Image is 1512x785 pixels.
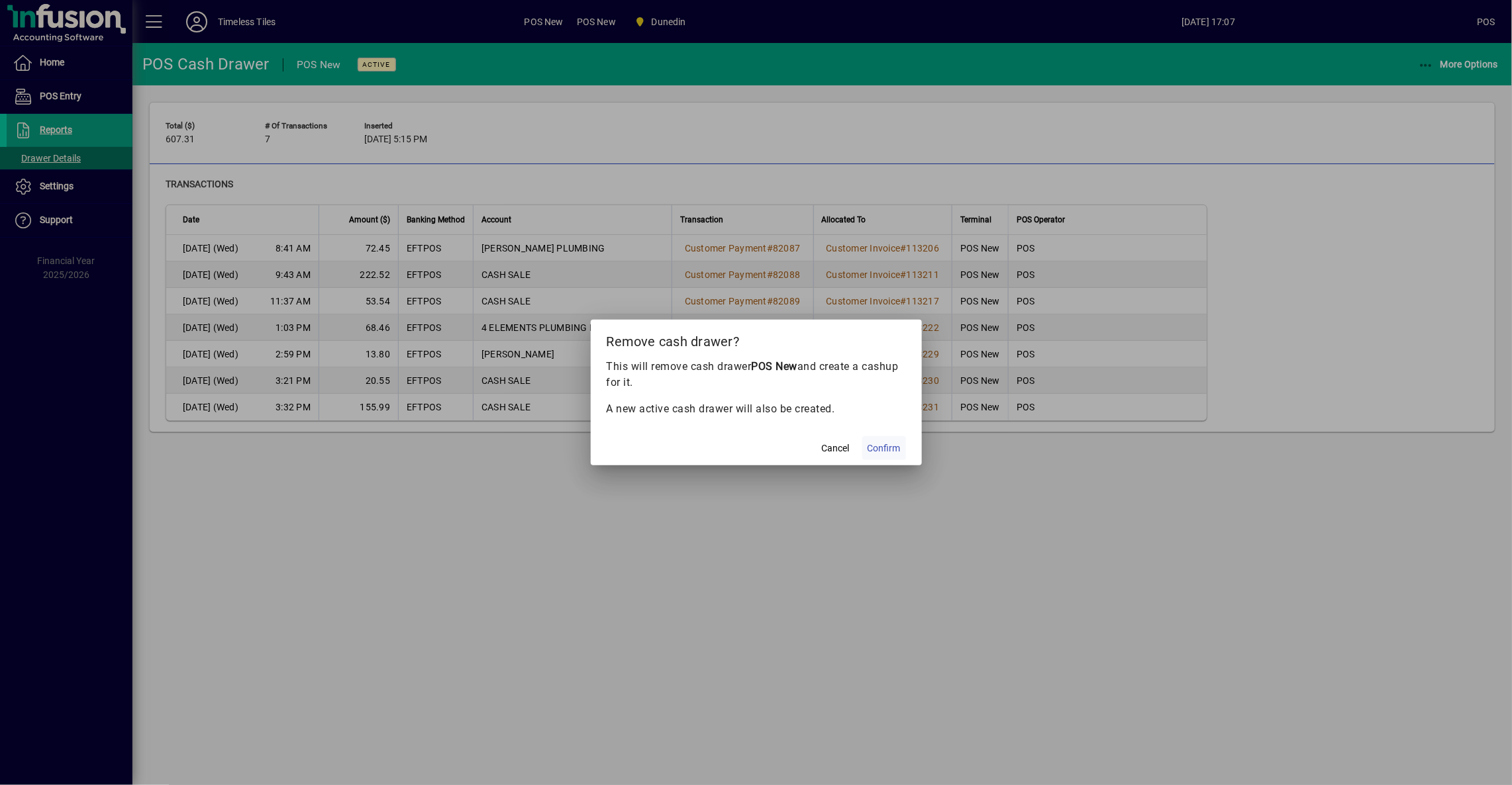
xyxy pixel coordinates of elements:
[868,441,901,455] span: Confirm
[822,441,850,455] span: Cancel
[591,320,922,358] h2: Remove cash drawer?
[607,401,906,417] p: A new active cash drawer will also be created.
[752,360,798,373] b: POS New
[815,436,857,460] button: Cancel
[607,359,906,391] p: This will remove cash drawer and create a cashup for it.
[862,436,906,460] button: Confirm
